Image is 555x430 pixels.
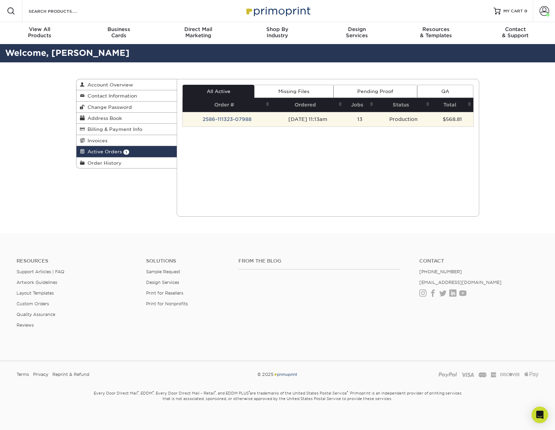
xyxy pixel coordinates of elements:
span: Billing & Payment Info [85,126,142,132]
a: All Active [183,85,254,98]
div: Marketing [158,26,238,39]
a: Contact [419,258,538,264]
a: Privacy [33,369,48,380]
a: Print for Nonprofits [146,301,188,306]
sup: ® [137,390,138,394]
span: Design [317,26,397,32]
span: Business [79,26,158,32]
a: Change Password [76,102,177,113]
th: Order # [183,98,271,112]
td: [DATE] 11:13am [271,112,345,126]
a: BusinessCards [79,22,158,44]
span: Order History [85,160,122,166]
span: Contact [476,26,555,32]
a: Invoices [76,135,177,146]
span: Invoices [85,138,107,143]
a: Pending Proof [333,85,417,98]
span: Resources [397,26,476,32]
a: Active Orders 1 [76,146,177,157]
a: Missing Files [254,85,333,98]
iframe: Google Customer Reviews [2,409,59,428]
span: Account Overview [85,82,133,88]
a: DesignServices [317,22,397,44]
span: Shop By [238,26,317,32]
a: Quality Assurance [17,312,55,317]
a: Custom Orders [17,301,49,306]
div: Cards [79,26,158,39]
sup: ® [215,390,216,394]
a: Reviews [17,322,34,328]
input: SEARCH PRODUCTS..... [28,7,95,15]
sup: ® [347,390,348,394]
a: Reprint & Refund [52,369,89,380]
a: Resources& Templates [397,22,476,44]
div: & Support [476,26,555,39]
td: $568.81 [432,112,473,126]
h4: Resources [17,258,136,264]
a: Direct MailMarketing [158,22,238,44]
span: Change Password [85,104,132,110]
a: Design Services [146,280,179,285]
a: Print for Resellers [146,290,183,296]
td: 2586-111323-07988 [183,112,271,126]
a: Artwork Guidelines [17,280,57,285]
span: Address Book [85,115,122,121]
div: Industry [238,26,317,39]
td: Production [376,112,431,126]
small: Every Door Direct Mail , EDDM , Every Door Direct Mail – Retail , and EDDM PLUS are trademarks of... [76,388,479,418]
a: Contact Information [76,90,177,101]
a: [PHONE_NUMBER] [419,269,462,274]
a: Layout Templates [17,290,54,296]
h4: Solutions [146,258,228,264]
sup: ® [153,390,154,394]
div: & Templates [397,26,476,39]
a: Contact& Support [476,22,555,44]
a: Billing & Payment Info [76,124,177,135]
a: Sample Request [146,269,180,274]
span: Contact Information [85,93,137,99]
sup: ® [249,390,250,394]
a: QA [417,85,473,98]
a: Support Articles | FAQ [17,269,64,274]
img: Primoprint [243,3,312,18]
div: Open Intercom Messenger [532,407,548,423]
a: Terms [17,369,29,380]
th: Jobs [344,98,376,112]
div: © 2025 [189,369,366,380]
a: Account Overview [76,79,177,90]
span: Active Orders [85,149,122,154]
th: Total [432,98,473,112]
a: [EMAIL_ADDRESS][DOMAIN_NAME] [419,280,502,285]
a: Address Book [76,113,177,124]
span: 1 [123,150,129,155]
img: Primoprint [274,372,298,377]
h4: From the Blog [238,258,401,264]
a: Shop ByIndustry [238,22,317,44]
div: Services [317,26,397,39]
a: Order History [76,157,177,168]
th: Ordered [271,98,345,112]
span: Direct Mail [158,26,238,32]
span: MY CART [503,8,523,14]
th: Status [376,98,431,112]
span: 0 [524,9,527,13]
td: 13 [344,112,376,126]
